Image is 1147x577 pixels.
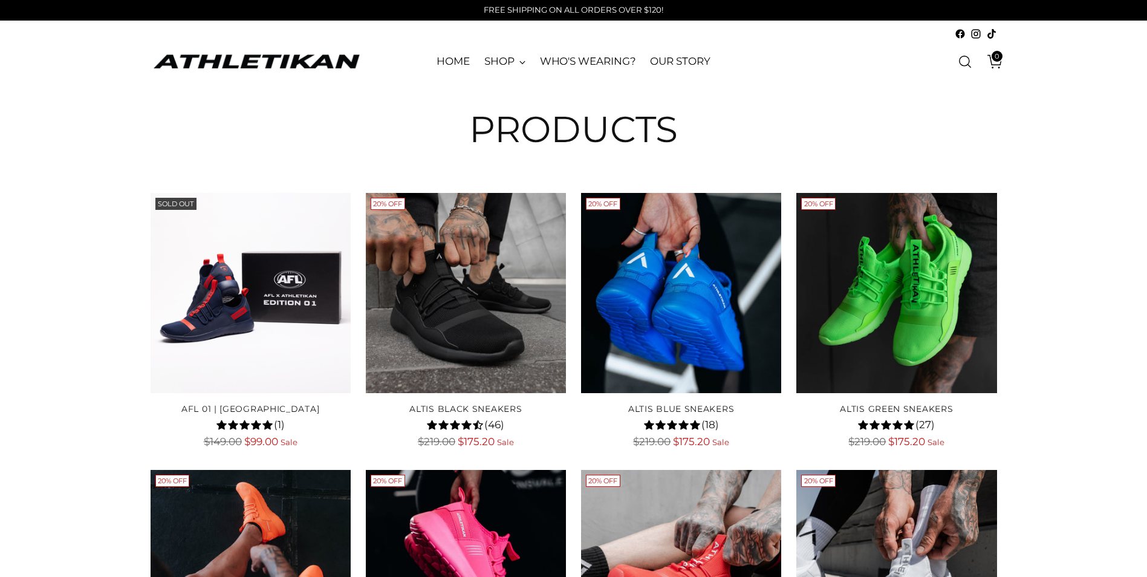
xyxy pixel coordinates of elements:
a: AFL 01 | [GEOGRAPHIC_DATA] [181,403,319,414]
span: $175.20 [673,435,710,448]
span: (18) [701,417,719,433]
span: $175.20 [458,435,495,448]
span: $219.00 [633,435,671,448]
span: $219.00 [848,435,886,448]
a: ALTIS Blue Sneakers [628,403,734,414]
div: 5.0 rating (1 votes) [151,417,351,432]
a: ALTIS Black Sneakers [409,403,522,414]
a: AFL 01 | MELBOURNE [151,193,351,393]
span: $219.00 [418,435,455,448]
a: Open search modal [953,50,977,74]
a: ALTIS Green Sneakers [796,193,996,393]
a: HOME [437,48,470,75]
span: $149.00 [204,435,242,448]
div: 4.4 rating (46 votes) [366,417,566,432]
a: ALTIS Black Sneakers [366,193,566,393]
a: WHO'S WEARING? [540,48,636,75]
span: (27) [915,417,935,433]
a: SHOP [484,48,525,75]
a: OUR STORY [650,48,710,75]
h1: Products [469,109,678,149]
a: ATHLETIKAN [151,52,362,71]
span: Sale [497,437,514,447]
span: Sale [928,437,944,447]
span: 0 [992,51,1002,62]
a: Open cart modal [978,50,1002,74]
a: ALTIS Green Sneakers [840,403,953,414]
a: ALTIS Blue Sneakers [581,193,781,393]
span: $99.00 [244,435,278,448]
p: FREE SHIPPING ON ALL ORDERS OVER $120! [484,4,663,16]
span: Sale [712,437,729,447]
div: 4.9 rating (27 votes) [796,417,996,432]
span: $175.20 [888,435,925,448]
span: Sale [281,437,297,447]
div: 4.8 rating (18 votes) [581,417,781,432]
span: (46) [484,417,504,433]
span: (1) [274,417,285,433]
